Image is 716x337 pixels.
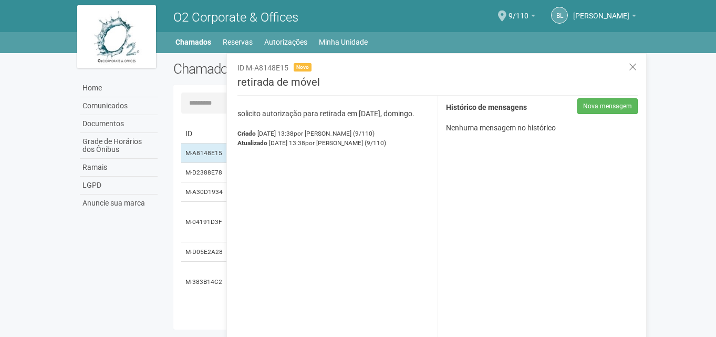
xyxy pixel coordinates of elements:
span: ID M-A8148E15 [237,64,288,72]
a: Anuncie sua marca [80,195,158,212]
h3: retirada de móvel [237,77,638,96]
strong: Atualizado [237,139,267,147]
button: Nova mensagem [577,98,638,114]
td: M-383B14C2 [181,262,229,302]
span: [DATE] 13:38 [269,139,386,147]
img: logo.jpg [77,5,156,68]
a: Grade de Horários dos Ônibus [80,133,158,159]
a: Ramais [80,159,158,177]
td: M-A8148E15 [181,144,229,163]
a: Minha Unidade [319,35,368,49]
span: por [PERSON_NAME] (9/110) [305,139,386,147]
a: [PERSON_NAME] [573,13,636,22]
h2: Chamados [173,61,358,77]
a: Reservas [223,35,253,49]
td: M-04191D3F [181,202,229,242]
td: ID [181,124,229,144]
td: M-A30D1934 [181,182,229,202]
span: Novo [294,63,312,72]
a: LGPD [80,177,158,195]
a: Home [80,79,158,97]
strong: Histórico de mensagens [446,104,527,112]
a: bl [551,7,568,24]
td: M-D2388E78 [181,163,229,182]
a: Autorizações [264,35,307,49]
a: Chamados [175,35,211,49]
p: solicito autorização para retirada em [DATE], domingo. [237,109,430,118]
span: 9/110 [509,2,528,20]
span: O2 Corporate & Offices [173,10,298,25]
a: Documentos [80,115,158,133]
p: Nenhuma mensagem no histórico [446,123,638,132]
td: M-D05E2A28 [181,242,229,262]
a: Comunicados [80,97,158,115]
span: [DATE] 13:38 [257,130,375,137]
span: por [PERSON_NAME] (9/110) [294,130,375,137]
strong: Criado [237,130,256,137]
span: brunno lopes [573,2,629,20]
a: 9/110 [509,13,535,22]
